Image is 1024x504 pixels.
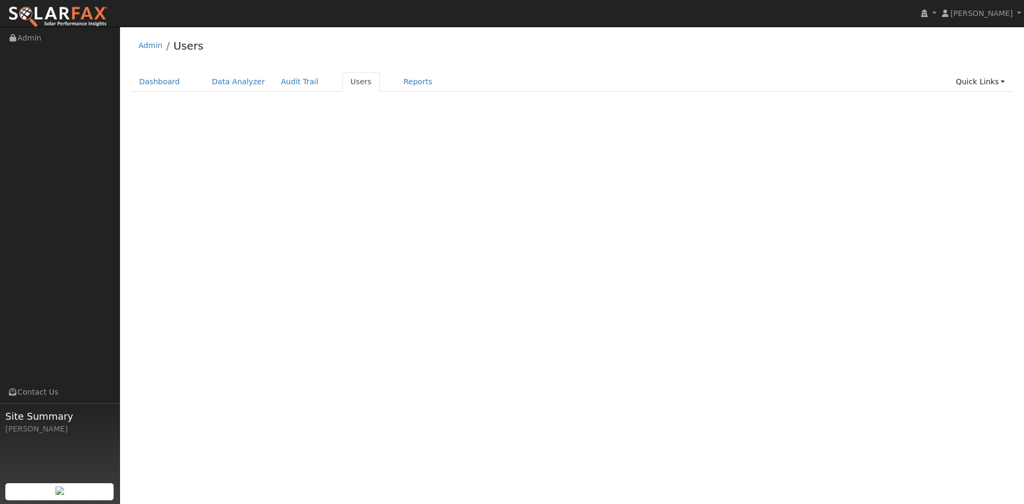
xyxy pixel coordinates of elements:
a: Users [342,72,380,92]
div: [PERSON_NAME] [5,423,114,435]
a: Audit Trail [273,72,326,92]
a: Admin [139,41,163,50]
a: Dashboard [131,72,188,92]
span: [PERSON_NAME] [950,9,1013,18]
a: Users [173,39,203,52]
a: Quick Links [948,72,1013,92]
span: Site Summary [5,409,114,423]
a: Data Analyzer [204,72,273,92]
img: SolarFax [8,6,108,28]
img: retrieve [55,486,64,495]
a: Reports [396,72,441,92]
